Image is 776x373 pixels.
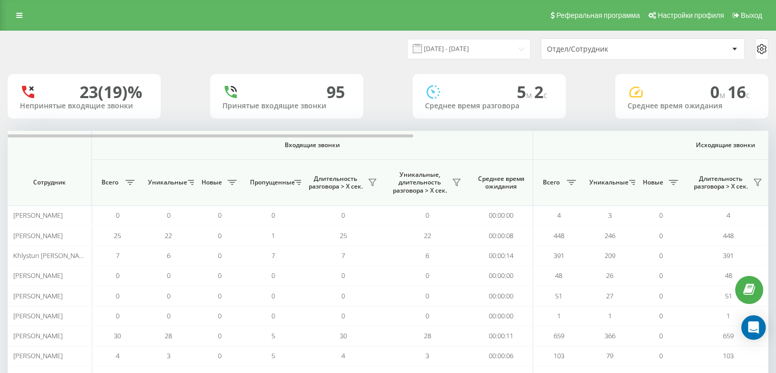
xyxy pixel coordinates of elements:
[218,251,221,260] span: 0
[327,82,345,102] div: 95
[271,311,275,320] span: 0
[167,311,170,320] span: 0
[271,331,275,340] span: 5
[723,331,734,340] span: 659
[167,211,170,220] span: 0
[605,331,615,340] span: 366
[725,291,732,300] span: 51
[554,351,564,360] span: 103
[469,246,533,266] td: 00:00:14
[199,178,224,186] span: Новые
[271,211,275,220] span: 0
[741,11,762,19] span: Выход
[165,331,172,340] span: 28
[469,326,533,346] td: 00:00:11
[250,178,291,186] span: Пропущенные
[659,291,663,300] span: 0
[659,251,663,260] span: 0
[534,81,547,103] span: 2
[691,175,750,191] span: Длительность разговора > Х сек.
[116,351,119,360] span: 4
[605,231,615,240] span: 246
[218,271,221,280] span: 0
[555,271,562,280] span: 48
[425,211,429,220] span: 0
[167,271,170,280] span: 0
[341,211,345,220] span: 0
[341,351,345,360] span: 4
[659,271,663,280] span: 0
[469,346,533,366] td: 00:00:06
[80,82,142,102] div: 23 (19)%
[608,211,612,220] span: 3
[557,211,561,220] span: 4
[555,291,562,300] span: 51
[114,231,121,240] span: 25
[659,331,663,340] span: 0
[218,291,221,300] span: 0
[116,211,119,220] span: 0
[116,271,119,280] span: 0
[469,286,533,306] td: 00:00:00
[658,11,724,19] span: Настройки профиля
[589,178,626,186] span: Уникальные
[469,306,533,326] td: 00:00:00
[640,178,666,186] span: Новые
[167,251,170,260] span: 6
[167,351,170,360] span: 3
[341,251,345,260] span: 7
[148,178,185,186] span: Уникальные
[719,89,728,101] span: м
[469,225,533,245] td: 00:00:08
[341,311,345,320] span: 0
[118,141,506,149] span: Входящие звонки
[723,351,734,360] span: 103
[165,231,172,240] span: 22
[425,251,429,260] span: 6
[218,211,221,220] span: 0
[605,251,615,260] span: 209
[469,266,533,286] td: 00:00:00
[526,89,534,101] span: м
[547,45,669,54] div: Отдел/Сотрудник
[746,89,750,101] span: c
[218,311,221,320] span: 0
[13,291,63,300] span: [PERSON_NAME]
[271,291,275,300] span: 0
[659,311,663,320] span: 0
[727,211,730,220] span: 4
[554,251,564,260] span: 391
[554,231,564,240] span: 448
[271,351,275,360] span: 5
[543,89,547,101] span: c
[425,102,554,110] div: Среднее время разговора
[424,231,431,240] span: 22
[271,271,275,280] span: 0
[727,311,730,320] span: 1
[390,171,449,195] span: Уникальные, длительность разговора > Х сек.
[517,81,534,103] span: 5
[218,331,221,340] span: 0
[13,331,63,340] span: [PERSON_NAME]
[628,102,756,110] div: Среднее время ожидания
[424,331,431,340] span: 28
[218,351,221,360] span: 0
[116,291,119,300] span: 0
[13,251,90,260] span: Khlystun [PERSON_NAME]
[554,331,564,340] span: 659
[340,331,347,340] span: 30
[340,231,347,240] span: 25
[659,211,663,220] span: 0
[710,81,728,103] span: 0
[13,271,63,280] span: [PERSON_NAME]
[425,311,429,320] span: 0
[116,311,119,320] span: 0
[606,271,613,280] span: 26
[741,315,766,340] div: Open Intercom Messenger
[13,351,63,360] span: [PERSON_NAME]
[538,178,564,186] span: Всего
[477,175,525,191] span: Среднее время ожидания
[725,271,732,280] span: 48
[557,311,561,320] span: 1
[222,102,351,110] div: Принятые входящие звонки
